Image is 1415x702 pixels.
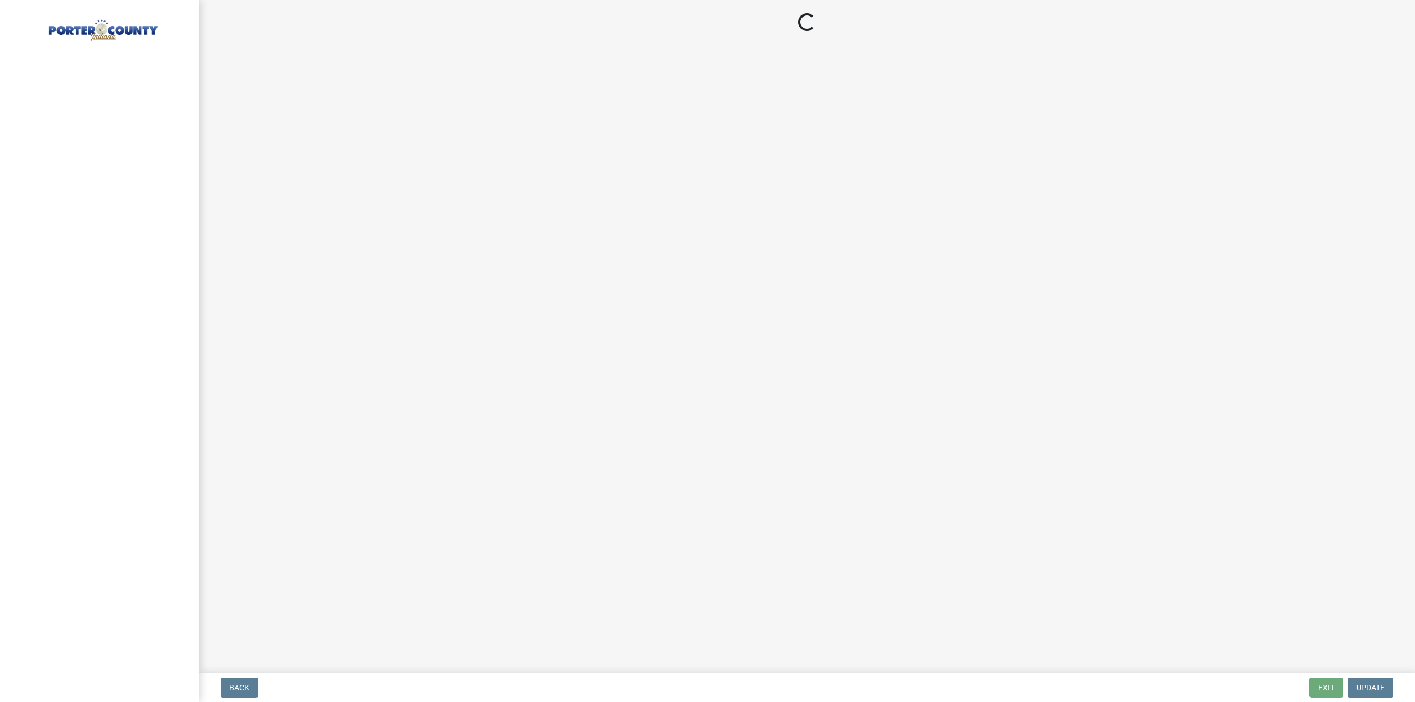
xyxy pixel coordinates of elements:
[1348,678,1393,698] button: Update
[229,683,249,692] span: Back
[1309,678,1343,698] button: Exit
[1356,683,1385,692] span: Update
[22,12,181,43] img: Porter County, Indiana
[221,678,258,698] button: Back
